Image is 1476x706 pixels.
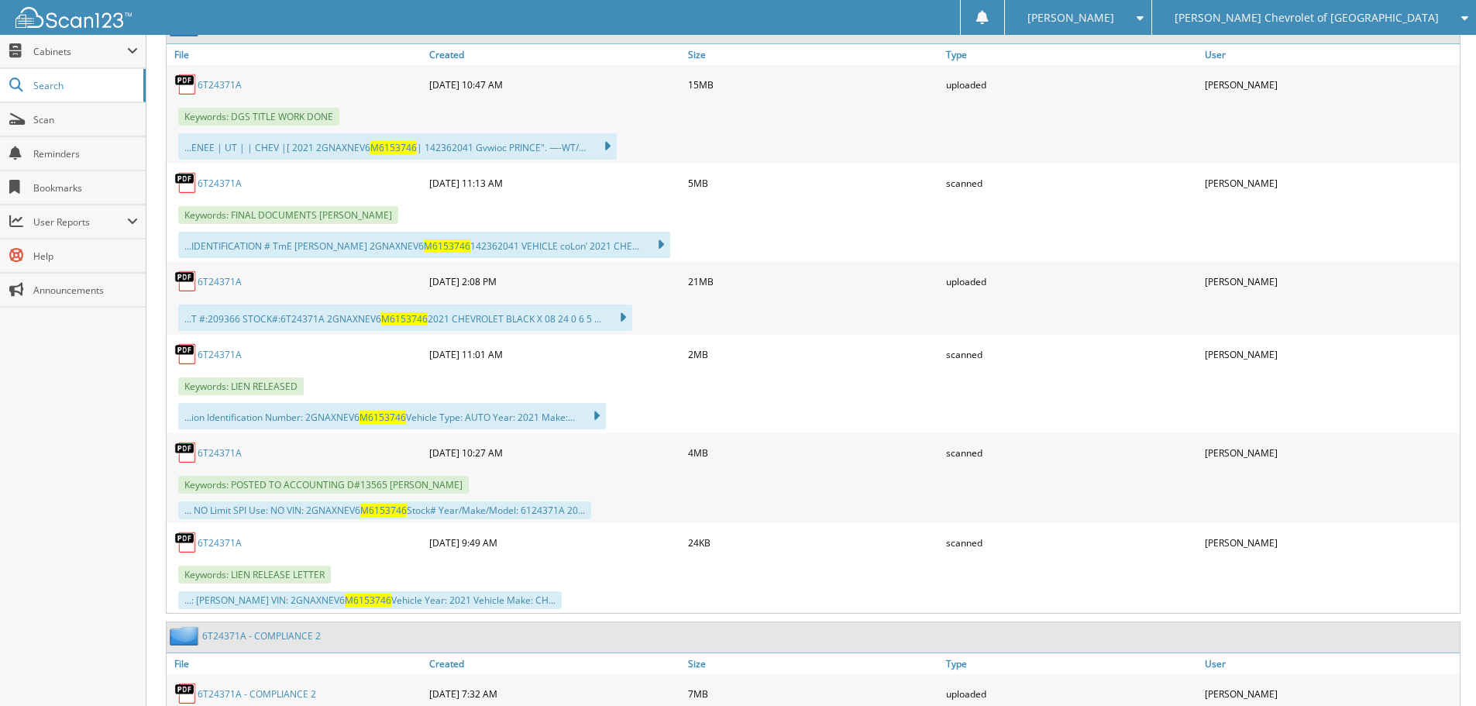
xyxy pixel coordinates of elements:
[174,343,198,366] img: PDF.png
[15,7,132,28] img: scan123-logo-white.svg
[942,339,1201,370] div: scanned
[198,275,242,288] a: 6T24371A
[425,167,684,198] div: [DATE] 11:13 AM
[178,133,617,160] div: ...ENEE | UT | | CHEV |[ 2021 2GNAXNEV6 | 142362041 Gvwioc PRINCE". —-WT/...
[942,437,1201,468] div: scanned
[33,113,138,126] span: Scan
[1201,339,1460,370] div: [PERSON_NAME]
[425,437,684,468] div: [DATE] 10:27 AM
[33,147,138,160] span: Reminders
[684,653,943,674] a: Size
[178,476,469,494] span: Keywords: POSTED TO ACCOUNTING D#13565 [PERSON_NAME]
[33,45,127,58] span: Cabinets
[425,653,684,674] a: Created
[198,78,242,91] a: 6T24371A
[167,44,425,65] a: File
[1399,632,1476,706] iframe: Chat Widget
[942,266,1201,297] div: uploaded
[174,682,198,705] img: PDF.png
[1201,653,1460,674] a: User
[381,312,428,325] span: M6153746
[198,446,242,460] a: 6T24371A
[178,108,339,126] span: Keywords: DGS TITLE WORK DONE
[33,181,138,195] span: Bookmarks
[425,69,684,100] div: [DATE] 10:47 AM
[174,441,198,464] img: PDF.png
[202,629,321,642] a: 6T24371A - COMPLIANCE 2
[684,339,943,370] div: 2MB
[174,270,198,293] img: PDF.png
[33,284,138,297] span: Announcements
[345,594,391,607] span: M6153746
[33,250,138,263] span: Help
[370,141,417,154] span: M6153746
[198,536,242,549] a: 6T24371A
[178,566,331,584] span: Keywords: LIEN RELEASE LETTER
[33,79,136,92] span: Search
[425,339,684,370] div: [DATE] 11:01 AM
[174,531,198,554] img: PDF.png
[167,653,425,674] a: File
[1201,69,1460,100] div: [PERSON_NAME]
[684,167,943,198] div: 5MB
[360,411,406,424] span: M6153746
[684,44,943,65] a: Size
[1201,266,1460,297] div: [PERSON_NAME]
[178,377,304,395] span: Keywords: LIEN RELEASED
[1201,527,1460,558] div: [PERSON_NAME]
[1027,13,1114,22] span: [PERSON_NAME]
[174,73,198,96] img: PDF.png
[425,44,684,65] a: Created
[942,69,1201,100] div: uploaded
[178,501,591,519] div: ... NO Limit SPI Use: NO VIN: 2GNAXNEV6 Stock# Year/Make/Model: 6124371A 20...
[178,591,562,609] div: ...: [PERSON_NAME] VIN: 2GNAXNEV6 Vehicle Year: 2021 Vehicle Make: CH...
[684,266,943,297] div: 21MB
[684,437,943,468] div: 4MB
[942,44,1201,65] a: Type
[1201,167,1460,198] div: [PERSON_NAME]
[684,69,943,100] div: 15MB
[198,348,242,361] a: 6T24371A
[360,504,407,517] span: M6153746
[178,232,670,258] div: ...IDENTIFICATION # TmE [PERSON_NAME] 2GNAXNEV6 142362041 VEHICLE coLon’ 2021 CHE...
[942,527,1201,558] div: scanned
[1201,44,1460,65] a: User
[425,527,684,558] div: [DATE] 9:49 AM
[684,527,943,558] div: 24KB
[425,266,684,297] div: [DATE] 2:08 PM
[178,206,398,224] span: Keywords: FINAL DOCUMENTS [PERSON_NAME]
[178,305,632,331] div: ...T #:209366 STOCK#:6T24371A 2GNAXNEV6 2021 CHEVROLET BLACK X 08 24 0 6 5 ...
[198,177,242,190] a: 6T24371A
[178,403,606,429] div: ...ion Identification Number: 2GNAXNEV6 Vehicle Type: AUTO Year: 2021 Make:...
[174,171,198,195] img: PDF.png
[1201,437,1460,468] div: [PERSON_NAME]
[942,653,1201,674] a: Type
[1175,13,1439,22] span: [PERSON_NAME] Chevrolet of [GEOGRAPHIC_DATA]
[942,167,1201,198] div: scanned
[33,215,127,229] span: User Reports
[198,687,316,701] a: 6T24371A - COMPLIANCE 2
[424,239,470,253] span: M6153746
[170,626,202,646] img: folder2.png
